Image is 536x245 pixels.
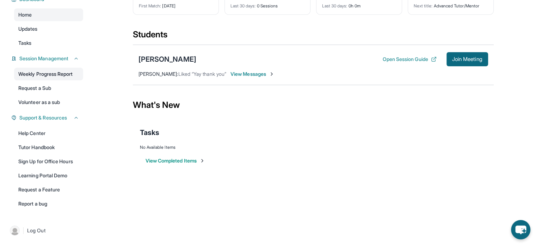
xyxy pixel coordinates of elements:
[17,114,79,121] button: Support & Resources
[14,155,83,168] a: Sign Up for Office Hours
[23,226,24,235] span: |
[178,71,226,77] span: Liked “Yay thank you”
[382,56,436,63] button: Open Session Guide
[14,141,83,154] a: Tutor Handbook
[133,29,494,44] div: Students
[511,220,530,239] button: chat-button
[322,3,347,8] span: Last 30 days :
[14,183,83,196] a: Request a Feature
[14,169,83,182] a: Learning Portal Demo
[7,223,83,238] a: |Log Out
[17,55,79,62] button: Session Management
[146,157,205,164] button: View Completed Items
[14,127,83,140] a: Help Center
[140,128,159,137] span: Tasks
[133,90,494,121] div: What's New
[446,52,488,66] button: Join Meeting
[18,11,32,18] span: Home
[19,55,68,62] span: Session Management
[139,3,161,8] span: First Match :
[14,197,83,210] a: Report a bug
[27,227,45,234] span: Log Out
[18,39,31,47] span: Tasks
[230,71,275,78] span: View Messages
[10,226,20,235] img: user-img
[230,3,256,8] span: Last 30 days :
[14,82,83,94] a: Request a Sub
[138,71,178,77] span: [PERSON_NAME] :
[14,96,83,109] a: Volunteer as a sub
[14,8,83,21] a: Home
[14,68,83,80] a: Weekly Progress Report
[14,37,83,49] a: Tasks
[414,3,433,8] span: Next title :
[140,145,487,150] div: No Available Items
[14,23,83,35] a: Updates
[138,54,196,64] div: [PERSON_NAME]
[452,57,482,61] span: Join Meeting
[18,25,38,32] span: Updates
[19,114,67,121] span: Support & Resources
[269,71,275,77] img: Chevron-Right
